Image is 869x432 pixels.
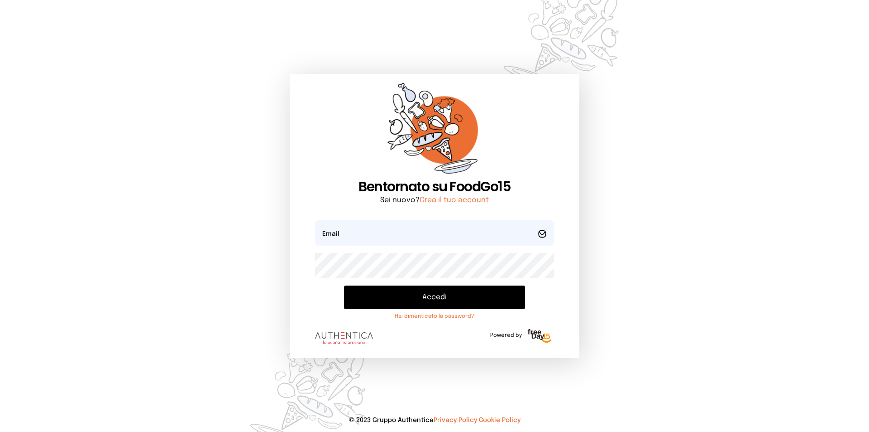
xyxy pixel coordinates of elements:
[315,195,554,206] p: Sei nuovo?
[490,332,522,339] span: Powered by
[479,417,520,423] a: Cookie Policy
[315,179,554,195] h1: Bentornato su FoodGo15
[420,196,489,204] a: Crea il tuo account
[434,417,477,423] a: Privacy Policy
[344,313,525,320] a: Hai dimenticato la password?
[315,332,373,344] img: logo.8f33a47.png
[344,286,525,309] button: Accedi
[525,327,554,345] img: logo-freeday.3e08031.png
[387,83,482,179] img: sticker-orange.65babaf.png
[14,416,855,425] p: © 2023 Gruppo Authentica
